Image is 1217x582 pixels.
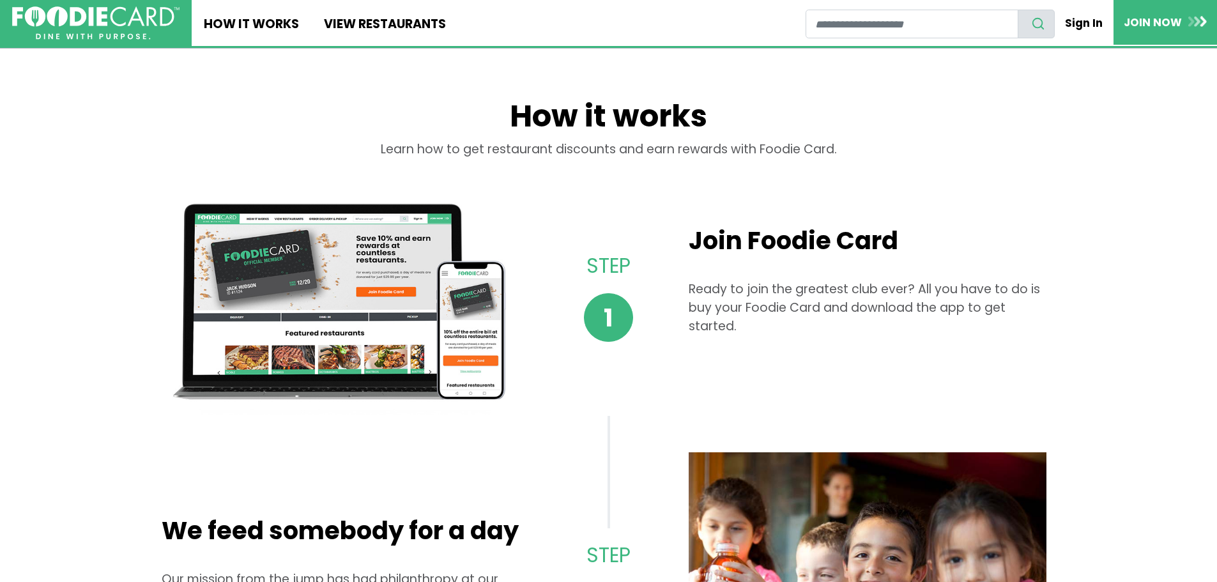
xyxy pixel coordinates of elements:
img: FoodieCard; Eat, Drink, Save, Donate [12,6,180,40]
div: Learn how to get restaurant discounts and earn rewards with Foodie Card. [162,141,1056,178]
h1: How it works [162,98,1056,141]
button: search [1018,10,1055,38]
h2: We feed somebody for a day [162,516,519,546]
p: Step [560,540,657,571]
input: restaurant search [806,10,1018,38]
h2: Join Foodie Card [689,226,1046,256]
a: Sign In [1055,9,1114,37]
p: Ready to join the greatest club ever? All you have to do is buy your Foodie Card and download the... [689,280,1046,335]
p: Step [560,251,657,281]
span: 1 [584,293,633,342]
